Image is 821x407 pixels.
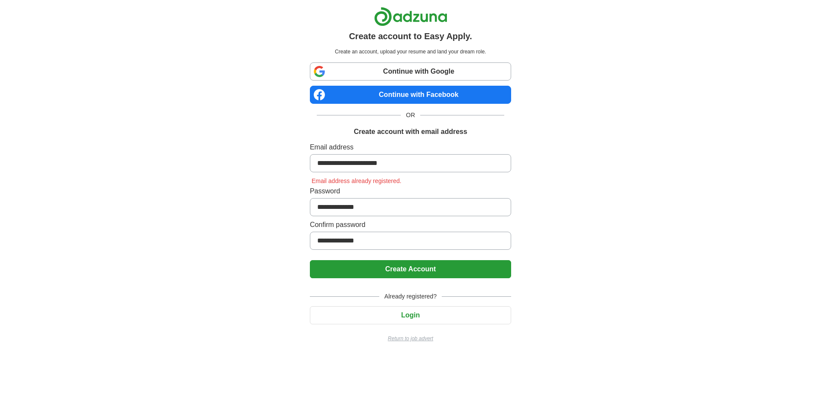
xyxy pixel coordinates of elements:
a: Continue with Google [310,62,511,81]
label: Confirm password [310,220,511,230]
span: OR [401,111,420,120]
label: Password [310,186,511,196]
span: Already registered? [379,292,442,301]
button: Create Account [310,260,511,278]
span: Email address already registered. [310,177,403,184]
a: Login [310,311,511,319]
p: Create an account, upload your resume and land your dream role. [312,48,509,56]
h1: Create account to Easy Apply. [349,30,472,43]
a: Continue with Facebook [310,86,511,104]
button: Login [310,306,511,324]
img: Adzuna logo [374,7,447,26]
label: Email address [310,142,511,152]
a: Return to job advert [310,335,511,342]
h1: Create account with email address [354,127,467,137]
